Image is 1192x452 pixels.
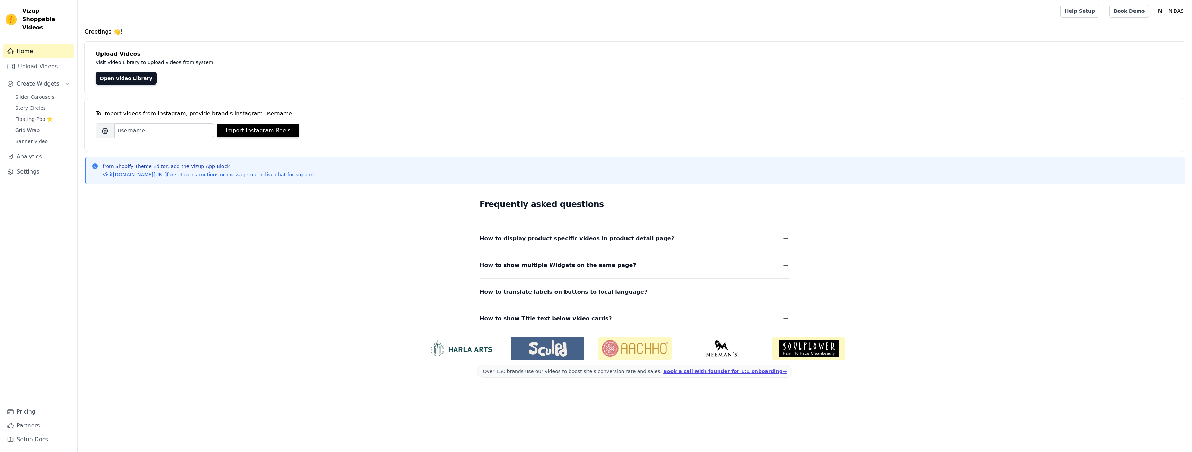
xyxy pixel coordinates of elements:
[480,287,790,297] button: How to translate labels on buttons to local language?
[480,197,790,211] h2: Frequently asked questions
[3,44,74,58] a: Home
[1158,8,1163,15] text: N
[15,127,40,134] span: Grid Wrap
[3,60,74,73] a: Upload Videos
[685,340,759,357] img: Neeman's
[3,165,74,179] a: Settings
[511,340,584,357] img: Sculpd US
[11,136,74,146] a: Banner Video
[15,116,53,123] span: Floating-Pop ⭐
[85,28,1185,36] h4: Greetings 👋!
[96,50,1174,58] h4: Upload Videos
[11,103,74,113] a: Story Circles
[3,77,74,91] button: Create Widgets
[15,105,46,112] span: Story Circles
[480,260,636,270] span: How to show multiple Widgets on the same page?
[96,72,157,85] a: Open Video Library
[22,7,72,32] span: Vizup Shoppable Videos
[6,14,17,25] img: Vizup
[96,58,406,67] p: Visit Video Library to upload videos from system
[96,123,114,138] span: @
[424,340,497,357] img: HarlaArts
[772,337,845,360] img: Soulflower
[480,314,790,324] button: How to show Title text below video cards?
[96,109,1174,118] div: To import videos from Instagram, provide brand's instagram username
[480,234,674,243] span: How to display product specific videos in product detail page?
[3,433,74,446] a: Setup Docs
[103,163,316,170] p: from Shopify Theme Editor, add the Vizup App Block
[17,80,59,88] span: Create Widgets
[114,123,214,138] input: username
[3,405,74,419] a: Pricing
[598,337,671,360] img: Aachho
[3,150,74,163] a: Analytics
[11,114,74,124] a: Floating-Pop ⭐
[480,260,790,270] button: How to show multiple Widgets on the same page?
[480,314,612,324] span: How to show Title text below video cards?
[1109,5,1149,18] a: Book Demo
[1166,5,1186,17] p: NIDAS
[480,234,790,243] button: How to display product specific videos in product detail page?
[1155,5,1186,17] button: N NIDAS
[11,125,74,135] a: Grid Wrap
[663,369,787,374] a: Book a call with founder for 1:1 onboarding
[103,171,316,178] p: Visit for setup instructions or message me in live chat for support.
[11,92,74,102] a: Slider Carousels
[1060,5,1099,18] a: Help Setup
[480,287,647,297] span: How to translate labels on buttons to local language?
[3,419,74,433] a: Partners
[113,172,167,177] a: [DOMAIN_NAME][URL]
[217,124,299,137] button: Import Instagram Reels
[15,94,54,100] span: Slider Carousels
[15,138,48,145] span: Banner Video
